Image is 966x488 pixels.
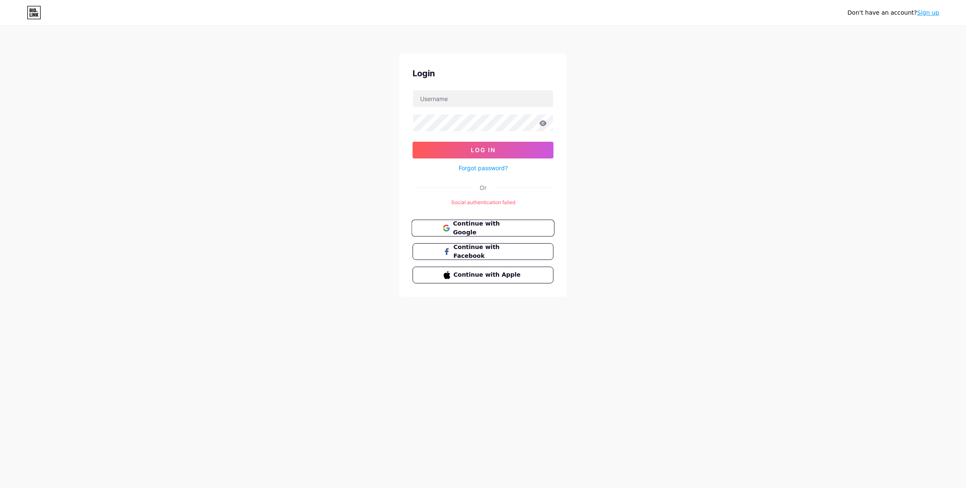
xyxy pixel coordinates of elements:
[413,90,553,107] input: Username
[413,67,553,80] div: Login
[471,146,496,153] span: Log In
[454,270,523,279] span: Continue with Apple
[413,142,553,158] button: Log In
[413,220,553,236] a: Continue with Google
[453,219,523,237] span: Continue with Google
[459,164,508,172] a: Forgot password?
[480,183,486,192] div: Or
[917,9,939,16] a: Sign up
[413,243,553,260] button: Continue with Facebook
[847,8,939,17] div: Don't have an account?
[413,199,553,206] div: Social authentication failed
[411,220,554,237] button: Continue with Google
[454,243,523,260] span: Continue with Facebook
[413,267,553,283] button: Continue with Apple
